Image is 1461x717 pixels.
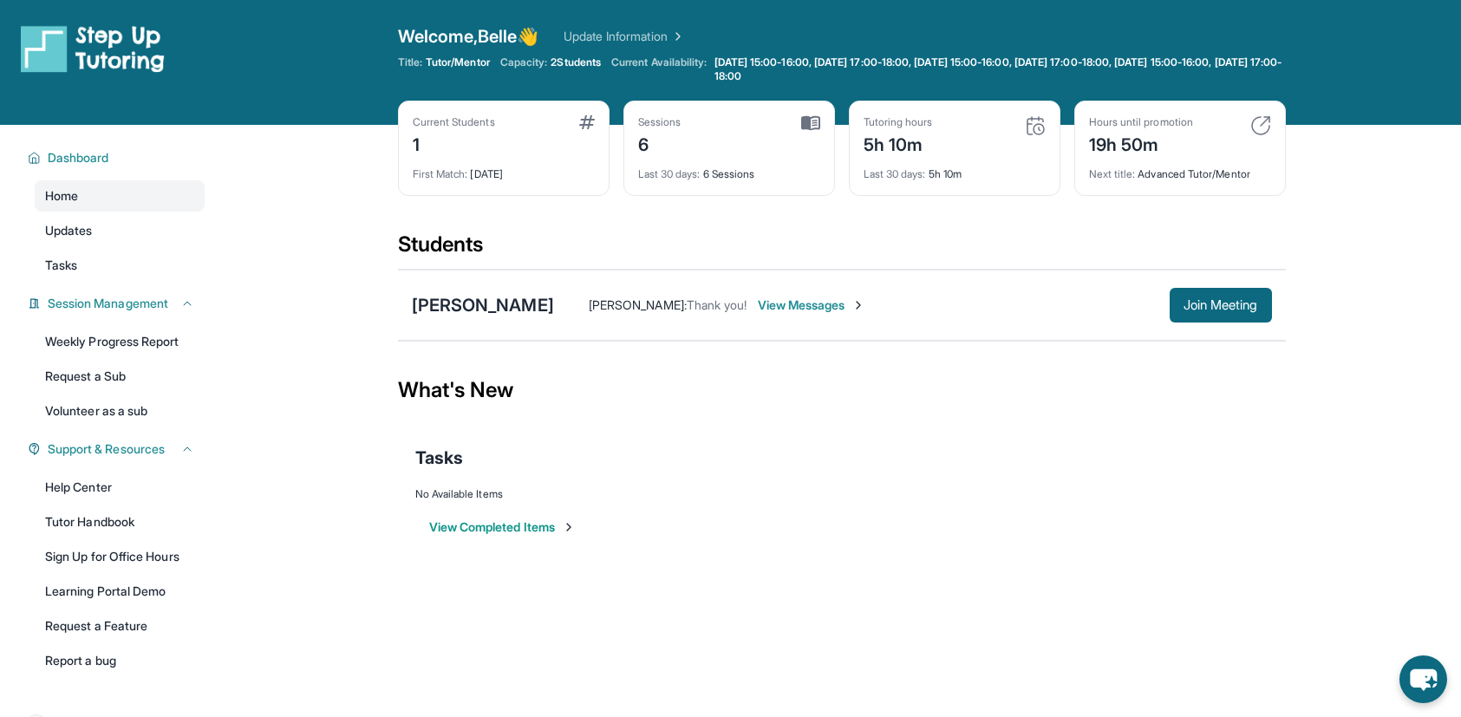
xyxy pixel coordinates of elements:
[35,215,205,246] a: Updates
[35,506,205,538] a: Tutor Handbook
[45,187,78,205] span: Home
[1184,300,1258,310] span: Join Meeting
[35,361,205,392] a: Request a Sub
[1250,115,1271,136] img: card
[1089,115,1193,129] div: Hours until promotion
[564,28,685,45] a: Update Information
[41,440,194,458] button: Support & Resources
[35,180,205,212] a: Home
[864,115,933,129] div: Tutoring hours
[638,115,682,129] div: Sessions
[758,297,866,314] span: View Messages
[413,157,595,181] div: [DATE]
[45,222,93,239] span: Updates
[398,24,539,49] span: Welcome, Belle 👋
[864,129,933,157] div: 5h 10m
[714,55,1282,83] span: [DATE] 15:00-16:00, [DATE] 17:00-18:00, [DATE] 15:00-16:00, [DATE] 17:00-18:00, [DATE] 15:00-16:0...
[638,167,701,180] span: Last 30 days :
[412,293,554,317] div: [PERSON_NAME]
[48,440,165,458] span: Support & Resources
[1089,157,1271,181] div: Advanced Tutor/Mentor
[801,115,820,131] img: card
[1025,115,1046,136] img: card
[638,157,820,181] div: 6 Sessions
[551,55,601,69] span: 2 Students
[1399,655,1447,703] button: chat-button
[35,576,205,607] a: Learning Portal Demo
[41,295,194,312] button: Session Management
[35,541,205,572] a: Sign Up for Office Hours
[35,250,205,281] a: Tasks
[611,55,707,83] span: Current Availability:
[35,326,205,357] a: Weekly Progress Report
[589,297,687,312] span: [PERSON_NAME] :
[851,298,865,312] img: Chevron-Right
[398,231,1286,269] div: Students
[864,167,926,180] span: Last 30 days :
[35,472,205,503] a: Help Center
[41,149,194,166] button: Dashboard
[413,167,468,180] span: First Match :
[35,645,205,676] a: Report a bug
[413,129,495,157] div: 1
[1170,288,1272,323] button: Join Meeting
[687,297,747,312] span: Thank you!
[429,518,576,536] button: View Completed Items
[668,28,685,45] img: Chevron Right
[864,157,1046,181] div: 5h 10m
[415,487,1269,501] div: No Available Items
[21,24,165,73] img: logo
[413,115,495,129] div: Current Students
[1089,167,1136,180] span: Next title :
[398,352,1286,428] div: What's New
[711,55,1286,83] a: [DATE] 15:00-16:00, [DATE] 17:00-18:00, [DATE] 15:00-16:00, [DATE] 17:00-18:00, [DATE] 15:00-16:0...
[398,55,422,69] span: Title:
[415,446,463,470] span: Tasks
[48,149,109,166] span: Dashboard
[35,610,205,642] a: Request a Feature
[35,395,205,427] a: Volunteer as a sub
[1089,129,1193,157] div: 19h 50m
[426,55,490,69] span: Tutor/Mentor
[48,295,168,312] span: Session Management
[45,257,77,274] span: Tasks
[500,55,548,69] span: Capacity:
[638,129,682,157] div: 6
[579,115,595,129] img: card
